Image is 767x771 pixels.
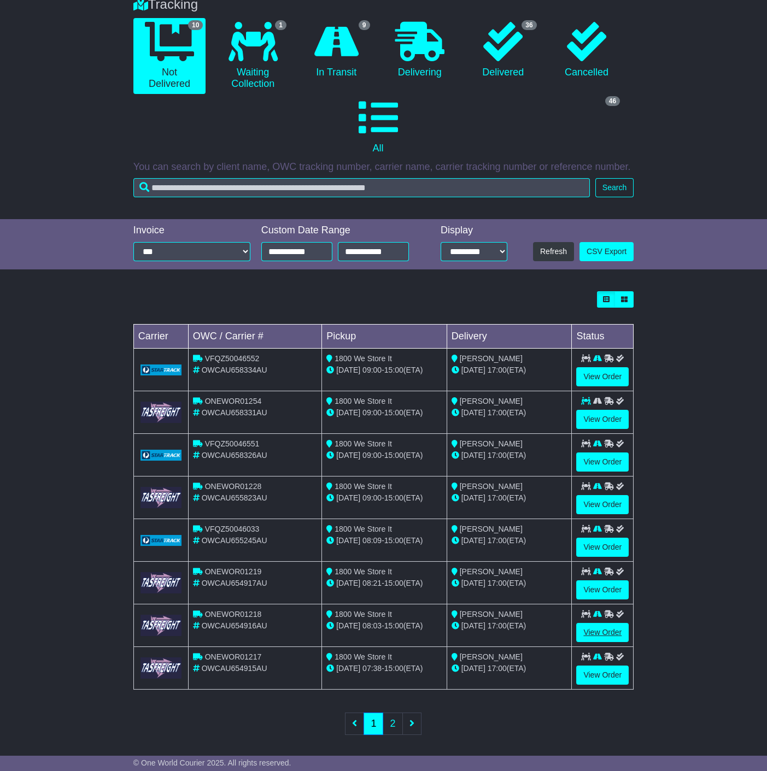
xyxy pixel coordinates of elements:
span: 15:00 [384,536,403,545]
a: CSV Export [579,242,634,261]
div: - (ETA) [326,620,442,632]
span: 15:00 [384,664,403,673]
span: 1 [275,20,286,30]
img: GetCarrierServiceLogo [140,450,181,461]
div: Display [441,225,508,237]
span: 46 [605,96,620,106]
span: VFQZ50046033 [205,525,260,533]
span: 1800 We Store It [335,439,392,448]
span: [DATE] [461,536,485,545]
span: [DATE] [336,366,360,374]
span: OWCAU655823AU [202,493,267,502]
div: (ETA) [452,450,567,461]
span: 15:00 [384,451,403,460]
div: (ETA) [452,407,567,419]
span: [DATE] [461,451,485,460]
span: [DATE] [461,493,485,502]
span: [DATE] [461,408,485,417]
span: [PERSON_NAME] [460,567,523,576]
p: You can search by client name, OWC tracking number, carrier name, carrier tracking number or refe... [133,161,634,173]
span: VFQZ50046551 [205,439,260,448]
a: Cancelled [551,18,623,83]
span: 09:00 [362,366,382,374]
a: View Order [576,452,629,472]
span: [DATE] [336,621,360,630]
span: [DATE] [336,664,360,673]
span: 17:00 [488,493,507,502]
span: 1800 We Store It [335,354,392,363]
button: Refresh [533,242,574,261]
span: ONEWOR01254 [205,397,261,405]
span: ONEWOR01219 [205,567,261,576]
span: 17:00 [488,451,507,460]
span: 15:00 [384,366,403,374]
a: View Order [576,495,629,514]
span: 17:00 [488,536,507,545]
a: 9 In Transit [300,18,373,83]
a: View Order [576,666,629,685]
a: View Order [576,538,629,557]
img: GetCarrierServiceLogo [140,535,181,546]
td: Delivery [447,324,572,348]
div: - (ETA) [326,663,442,674]
div: (ETA) [452,663,567,674]
a: 1 Waiting Collection [216,18,289,94]
a: View Order [576,410,629,429]
div: - (ETA) [326,407,442,419]
span: 07:38 [362,664,382,673]
a: 10 Not Delivered [133,18,206,94]
img: GetCarrierServiceLogo [140,487,181,508]
span: 1800 We Store It [335,652,392,661]
span: [DATE] [461,664,485,673]
a: View Order [576,580,629,599]
span: 36 [522,20,536,30]
span: OWCAU654915AU [202,664,267,673]
span: ONEWOR01228 [205,482,261,491]
span: [PERSON_NAME] [460,354,523,363]
span: 08:09 [362,536,382,545]
div: (ETA) [452,492,567,504]
span: 09:00 [362,493,382,502]
span: 1800 We Store It [335,525,392,533]
a: 36 Delivered [467,18,540,83]
span: 1800 We Store It [335,610,392,619]
div: - (ETA) [326,492,442,504]
span: [DATE] [461,366,485,374]
a: Delivering [384,18,456,83]
span: 15:00 [384,621,403,630]
span: ONEWOR01218 [205,610,261,619]
div: - (ETA) [326,535,442,546]
span: 15:00 [384,408,403,417]
img: GetCarrierServiceLogo [140,657,181,679]
span: [DATE] [336,451,360,460]
div: - (ETA) [326,578,442,589]
span: 09:00 [362,408,382,417]
a: 46 All [133,94,623,158]
div: (ETA) [452,364,567,376]
span: 09:00 [362,451,382,460]
span: OWCAU658326AU [202,451,267,460]
div: Invoice [133,225,250,237]
span: 17:00 [488,408,507,417]
div: (ETA) [452,535,567,546]
img: GetCarrierServiceLogo [140,615,181,636]
span: [DATE] [336,408,360,417]
span: [DATE] [461,579,485,587]
span: 17:00 [488,366,507,374]
span: 08:03 [362,621,382,630]
a: 2 [383,713,402,735]
span: 08:21 [362,579,382,587]
span: [PERSON_NAME] [460,525,523,533]
img: GetCarrierServiceLogo [140,572,181,593]
span: 1800 We Store It [335,567,392,576]
div: (ETA) [452,620,567,632]
div: (ETA) [452,578,567,589]
a: 1 [364,713,383,735]
td: Status [572,324,634,348]
span: [DATE] [336,536,360,545]
span: [DATE] [461,621,485,630]
span: OWCAU654917AU [202,579,267,587]
span: VFQZ50046552 [205,354,260,363]
span: OWCAU658331AU [202,408,267,417]
span: 1800 We Store It [335,482,392,491]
